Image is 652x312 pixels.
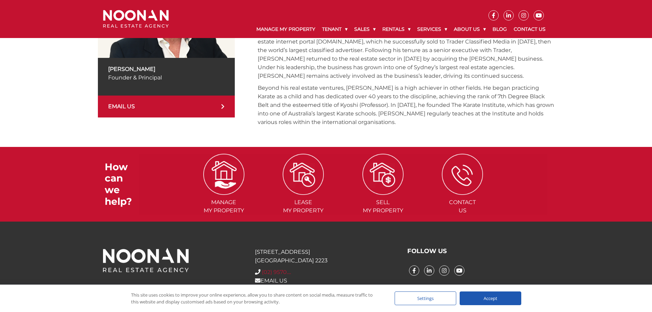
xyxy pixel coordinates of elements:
p: [PERSON_NAME] [108,65,225,73]
div: Accept [460,291,521,305]
span: Sell my Property [344,198,422,215]
p: [PERSON_NAME]’s passion for business is evident in his impressive career. In [DATE], he founded t... [258,29,554,80]
a: Contact Us [510,21,549,38]
a: EMAIL US [98,96,235,117]
a: Managemy Property [184,171,263,214]
a: Sales [351,21,379,38]
img: ICONS [362,154,404,195]
p: [STREET_ADDRESS] [GEOGRAPHIC_DATA] 2223 [255,248,397,265]
a: Leasemy Property [264,171,343,214]
div: This site uses cookies to improve your online experience, allow you to share content on social me... [131,291,381,305]
h3: FOLLOW US [407,248,549,255]
span: Manage my Property [184,198,263,215]
p: Founder & Principal [108,73,225,82]
a: Services [414,21,450,38]
a: Click to reveal phone number [262,269,291,275]
a: ContactUs [423,171,502,214]
div: Settings [395,291,456,305]
p: Beyond his real estate ventures, [PERSON_NAME] is a high achiever in other fields. He began pract... [258,84,554,126]
a: About Us [450,21,489,38]
a: Sellmy Property [344,171,422,214]
a: EMAIL US [255,277,287,284]
img: ICONS [203,154,244,195]
h3: How can we help? [105,161,139,207]
a: Rentals [379,21,414,38]
span: Lease my Property [264,198,343,215]
img: ICONS [283,154,324,195]
span: Contact Us [423,198,502,215]
span: (02) 9570.... [262,269,291,275]
img: Noonan Real Estate Agency [103,10,169,28]
a: Blog [489,21,510,38]
img: ICONS [442,154,483,195]
a: Manage My Property [253,21,319,38]
a: Tenant [319,21,351,38]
